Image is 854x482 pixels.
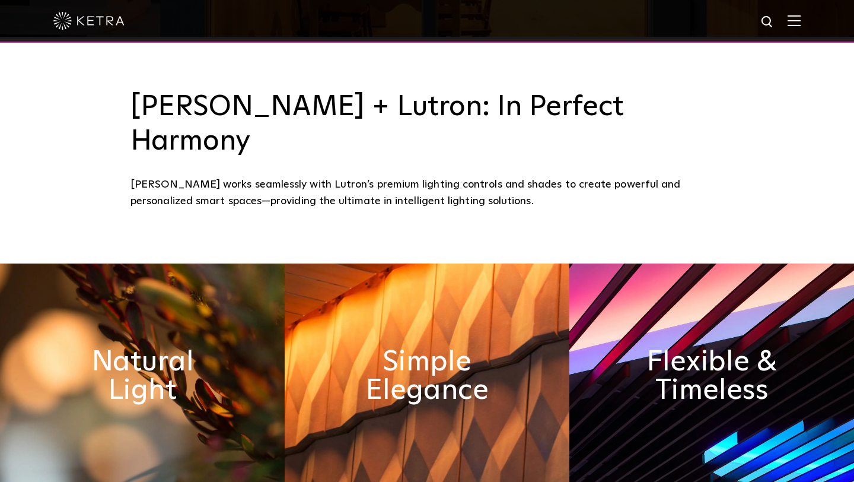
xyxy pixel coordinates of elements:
img: ketra-logo-2019-white [53,12,125,30]
img: search icon [760,15,775,30]
h2: Simple Elegance [356,348,498,405]
h2: Flexible & Timeless [640,348,783,405]
h2: Natural Light [71,348,213,405]
h3: [PERSON_NAME] + Lutron: In Perfect Harmony [130,90,724,158]
img: Hamburger%20Nav.svg [788,15,801,26]
div: [PERSON_NAME] works seamlessly with Lutron’s premium lighting controls and shades to create power... [130,176,724,210]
